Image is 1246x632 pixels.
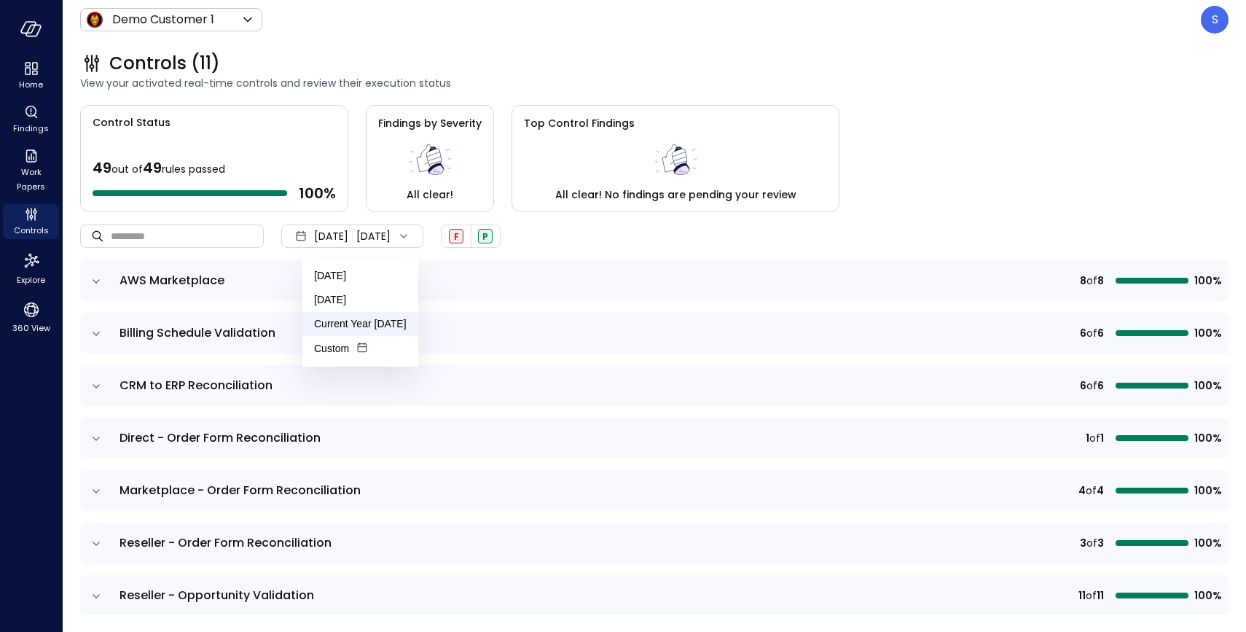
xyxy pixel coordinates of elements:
button: expand row [89,589,103,604]
span: 4 [1097,483,1104,499]
div: 360 View [3,297,59,337]
span: CRM to ERP Reconciliation [119,377,273,394]
span: of [1086,273,1097,289]
span: Findings by Severity [378,116,482,130]
span: 6 [1097,378,1104,394]
li: Custom [302,336,418,361]
button: expand row [89,379,103,394]
span: P [482,230,488,243]
button: expand row [89,432,103,446]
span: Top Control Findings [524,116,635,130]
span: 100% [1194,430,1220,446]
span: 100% [1194,378,1220,394]
span: of [1086,535,1097,551]
li: Current Year [DATE] [302,312,418,336]
span: of [1089,430,1100,446]
span: 100% [1194,535,1220,551]
span: AWS Marketplace [119,272,224,289]
span: of [1086,325,1097,341]
span: 100% [1194,588,1220,604]
div: Work Papers [3,146,59,195]
span: View your activated real-time controls and review their execution status [80,75,1229,91]
button: expand row [89,274,103,289]
span: 1 [1100,430,1104,446]
span: 11 [1078,588,1086,604]
li: [DATE] [302,288,418,312]
div: Failed [449,229,463,243]
span: 49 [93,157,111,178]
span: Direct - Order Form Reconciliation [119,429,321,446]
span: Marketplace - Order Form Reconciliation [119,482,361,499]
span: of [1086,378,1097,394]
span: out of [111,162,143,176]
span: [DATE] [314,228,348,244]
span: Findings [13,121,49,136]
div: Passed [478,229,493,243]
span: Explore [17,273,45,287]
span: F [454,230,459,243]
img: Icon [86,11,103,28]
span: 3 [1080,535,1086,551]
span: Work Papers [9,165,53,194]
div: Controls [3,204,59,239]
span: 100% [1194,325,1220,341]
span: 4 [1078,483,1086,499]
span: 6 [1097,325,1104,341]
button: expand row [89,484,103,499]
span: Control Status [81,106,171,130]
span: Reseller - Order Form Reconciliation [119,534,332,551]
span: 8 [1080,273,1086,289]
span: 6 [1080,325,1086,341]
button: expand row [89,537,103,551]
span: Controls [14,223,49,238]
span: 1 [1086,430,1089,446]
div: Explore [3,248,59,289]
span: All clear! No findings are pending your review [555,187,796,203]
button: expand row [89,327,103,341]
span: 100 % [299,184,336,203]
span: 8 [1097,273,1104,289]
span: rules passed [162,162,225,176]
span: of [1086,483,1097,499]
div: Home [3,58,59,93]
span: 3 [1097,535,1104,551]
span: 100% [1194,483,1220,499]
span: 49 [143,157,162,178]
p: S [1212,11,1218,28]
span: 360 View [12,321,50,335]
p: Demo Customer 1 [112,11,214,28]
div: Steve Sovik [1201,6,1229,34]
span: of [1086,588,1097,604]
span: Home [19,77,43,92]
span: Controls (11) [109,52,220,75]
span: Billing Schedule Validation [119,324,275,341]
span: 100% [1194,273,1220,289]
li: [DATE] [302,264,418,288]
span: 6 [1080,378,1086,394]
span: Reseller - Opportunity Validation [119,587,314,604]
div: Findings [3,102,59,137]
span: All clear! [407,187,453,203]
span: 11 [1097,588,1104,604]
